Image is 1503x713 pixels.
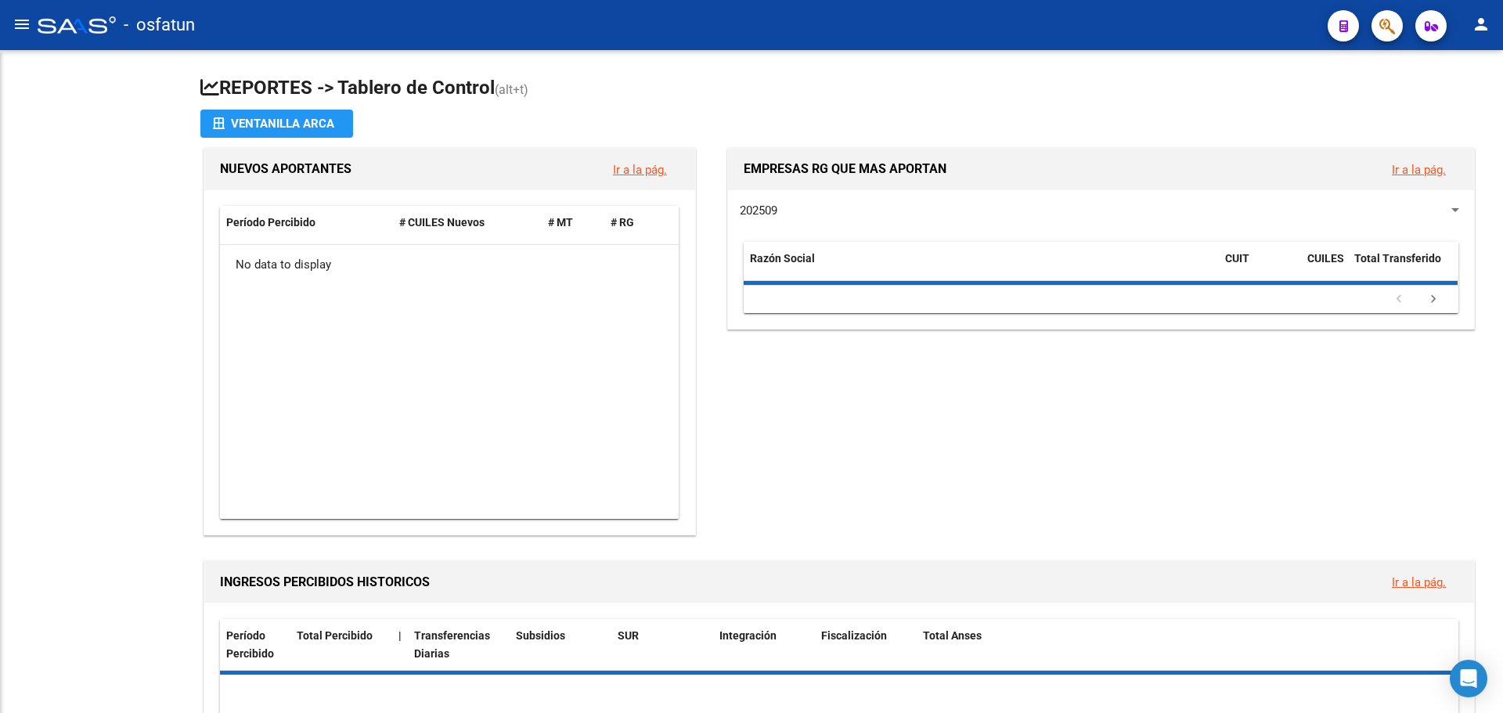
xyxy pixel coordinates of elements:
a: Ir a la pág. [1392,163,1446,177]
datatable-header-cell: Total Anses [917,619,1446,671]
datatable-header-cell: SUR [611,619,713,671]
datatable-header-cell: Período Percibido [220,619,290,671]
span: INGRESOS PERCIBIDOS HISTORICOS [220,574,430,589]
datatable-header-cell: CUIT [1219,242,1301,293]
span: CUIT [1225,252,1249,265]
datatable-header-cell: Total Percibido [290,619,392,671]
button: Ir a la pág. [1379,155,1458,184]
span: Total Transferido [1354,252,1441,265]
span: Total Percibido [297,629,373,642]
span: # RG [611,216,634,229]
span: Transferencias Diarias [414,629,490,660]
span: Período Percibido [226,216,315,229]
button: Ir a la pág. [1379,567,1458,596]
span: NUEVOS APORTANTES [220,161,351,176]
div: Open Intercom Messenger [1450,660,1487,697]
datatable-header-cell: Período Percibido [220,206,393,239]
a: go to next page [1418,291,1448,308]
datatable-header-cell: CUILES [1301,242,1348,293]
datatable-header-cell: Subsidios [510,619,611,671]
datatable-header-cell: # RG [604,206,667,239]
datatable-header-cell: # MT [542,206,604,239]
span: Subsidios [516,629,565,642]
a: Ir a la pág. [613,163,667,177]
span: 202509 [740,203,777,218]
button: Ir a la pág. [600,155,679,184]
div: No data to display [220,245,679,284]
h1: REPORTES -> Tablero de Control [200,75,1478,103]
datatable-header-cell: Integración [713,619,815,671]
span: Fiscalización [821,629,887,642]
span: Integración [719,629,777,642]
span: # MT [548,216,573,229]
span: | [398,629,402,642]
span: Total Anses [923,629,982,642]
datatable-header-cell: Razón Social [744,242,1219,293]
a: go to previous page [1384,291,1414,308]
a: Ir a la pág. [1392,575,1446,589]
datatable-header-cell: Fiscalización [815,619,917,671]
span: Razón Social [750,252,815,265]
datatable-header-cell: Transferencias Diarias [408,619,510,671]
datatable-header-cell: # CUILES Nuevos [393,206,542,239]
span: (alt+t) [495,82,528,97]
datatable-header-cell: | [392,619,408,671]
div: Ventanilla ARCA [213,110,341,138]
span: Período Percibido [226,629,274,660]
mat-icon: person [1472,15,1490,34]
span: SUR [618,629,639,642]
mat-icon: menu [13,15,31,34]
span: CUILES [1307,252,1344,265]
span: EMPRESAS RG QUE MAS APORTAN [744,161,946,176]
span: # CUILES Nuevos [399,216,485,229]
datatable-header-cell: Total Transferido [1348,242,1458,293]
span: - osfatun [124,8,195,42]
button: Ventanilla ARCA [200,110,353,138]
